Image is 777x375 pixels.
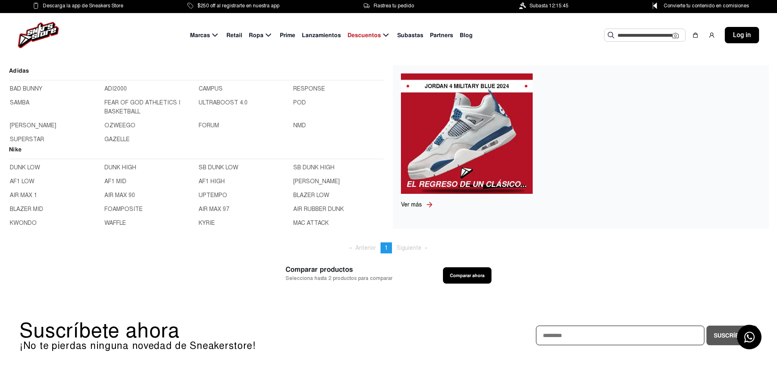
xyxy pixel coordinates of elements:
[10,163,100,172] a: DUNK LOW
[443,267,491,284] button: Comparar ahora
[345,242,432,253] ul: Pagination
[430,31,453,40] span: Partners
[9,145,384,159] h2: Nike
[249,31,263,40] span: Ropa
[10,121,100,130] a: [PERSON_NAME]
[396,244,421,251] span: Siguiente
[401,200,425,209] a: Ver más
[104,163,194,172] a: DUNK HIGH
[10,177,100,186] a: AF1 LOW
[664,1,749,10] span: Convierte tu contenido en comisiones
[706,326,757,345] button: Suscríbete
[104,191,194,200] a: AIR MAX 90
[286,275,392,282] span: Selecciona hasta 2 productos para comparar
[733,30,751,40] span: Log in
[199,163,288,172] a: SB DUNK LOW
[104,84,194,93] a: ADI2000
[190,31,210,40] span: Marcas
[355,244,376,251] span: Anterior
[199,84,288,93] a: CAMPUS
[529,1,569,10] span: Subasta 12:15:45
[385,244,388,251] span: 1
[293,121,383,130] a: NMD
[104,205,194,214] a: FOAMPOSITE
[9,66,384,80] h2: Adidas
[293,177,383,186] a: [PERSON_NAME]
[293,191,383,200] a: BLAZER LOW
[293,98,383,116] a: POD
[286,264,392,275] span: Comparar productos
[43,1,123,10] span: Descarga la app de Sneakers Store
[20,320,389,341] p: Suscríbete ahora
[104,121,194,130] a: OZWEEGO
[401,201,422,208] span: Ver más
[199,191,288,200] a: UPTEMPO
[18,22,59,48] img: logo
[10,191,100,200] a: AIR MAX 1
[199,205,288,214] a: AIR MAX 97
[374,1,414,10] span: Rastrea tu pedido
[608,32,614,38] img: Buscar
[460,31,473,40] span: Blog
[348,31,381,40] span: Descuentos
[397,31,423,40] span: Subastas
[10,98,100,116] a: SAMBA
[199,177,288,186] a: AF1 HIGH
[10,84,100,93] a: BAD BUNNY
[293,163,383,172] a: SB DUNK HIGH
[226,31,242,40] span: Retail
[280,31,295,40] span: Prime
[10,219,100,228] a: KWONDO
[10,205,100,214] a: BLAZER MID
[199,121,288,130] a: FORUM
[104,135,194,144] a: GAZELLE
[708,32,715,38] img: user
[293,205,383,214] a: AIR RUBBER DUNK
[10,135,100,144] a: SUPERSTAR
[104,219,194,228] a: WAFFLE
[293,219,383,228] a: MAC ATTACK
[672,32,679,39] img: Cámara
[293,84,383,93] a: RESPONSE
[104,98,194,116] a: FEAR OF GOD ATHLETICS I BASKETBALL
[199,219,288,228] a: KYRIE
[199,98,288,116] a: ULTRABOOST 4.0
[104,177,194,186] a: AF1 MID
[20,341,389,351] p: ¡No te pierdas ninguna novedad de Sneakerstore!
[650,2,660,9] img: Control Point Icon
[302,31,341,40] span: Lanzamientos
[692,32,699,38] img: shopping
[197,1,279,10] span: $250 off al registrarte en nuestra app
